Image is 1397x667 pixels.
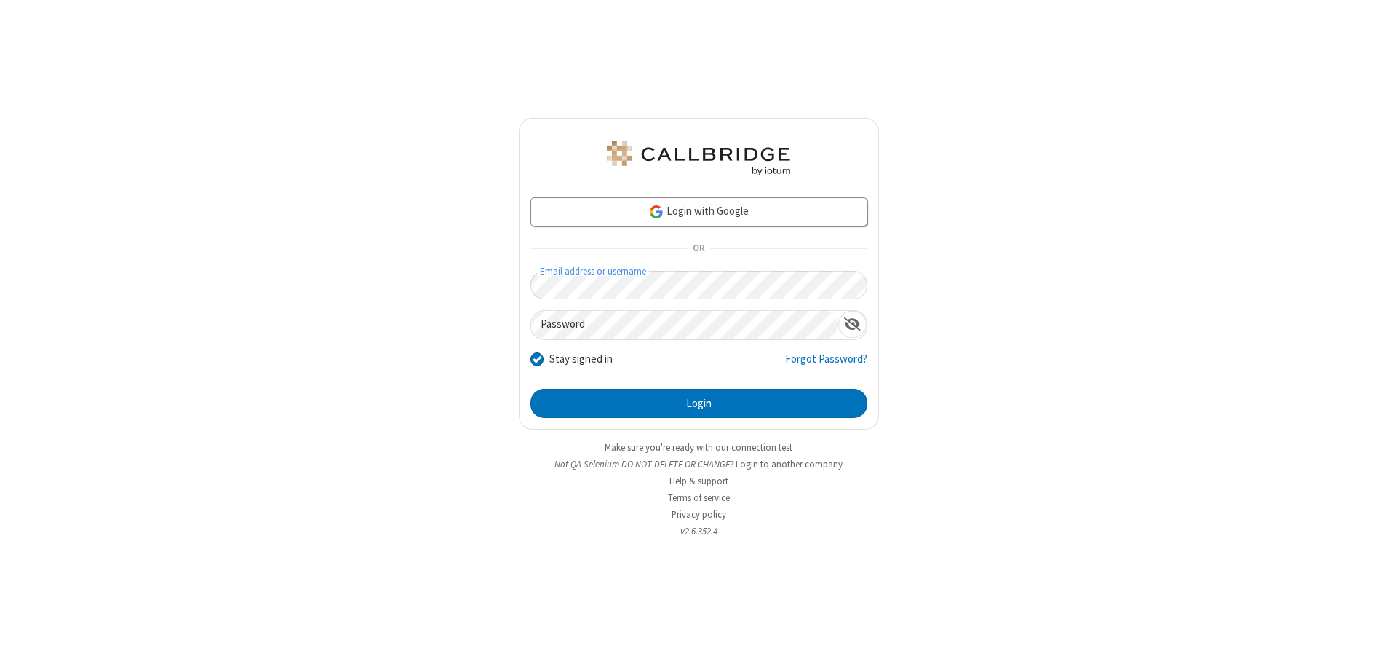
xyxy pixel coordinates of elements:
a: Help & support [669,475,728,487]
img: QA Selenium DO NOT DELETE OR CHANGE [604,141,793,175]
button: Login [530,389,867,418]
label: Stay signed in [549,351,613,368]
button: Login to another company [736,457,843,471]
a: Forgot Password? [785,351,867,379]
a: Make sure you're ready with our connection test [605,441,792,454]
img: google-icon.png [648,204,664,220]
div: Show password [838,311,867,338]
a: Terms of service [668,492,730,504]
span: OR [687,239,710,259]
iframe: Chat [1361,629,1386,657]
a: Login with Google [530,197,867,226]
input: Email address or username [530,271,867,299]
li: v2.6.352.4 [519,524,879,538]
li: Not QA Selenium DO NOT DELETE OR CHANGE? [519,457,879,471]
input: Password [531,311,838,339]
a: Privacy policy [672,508,726,521]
